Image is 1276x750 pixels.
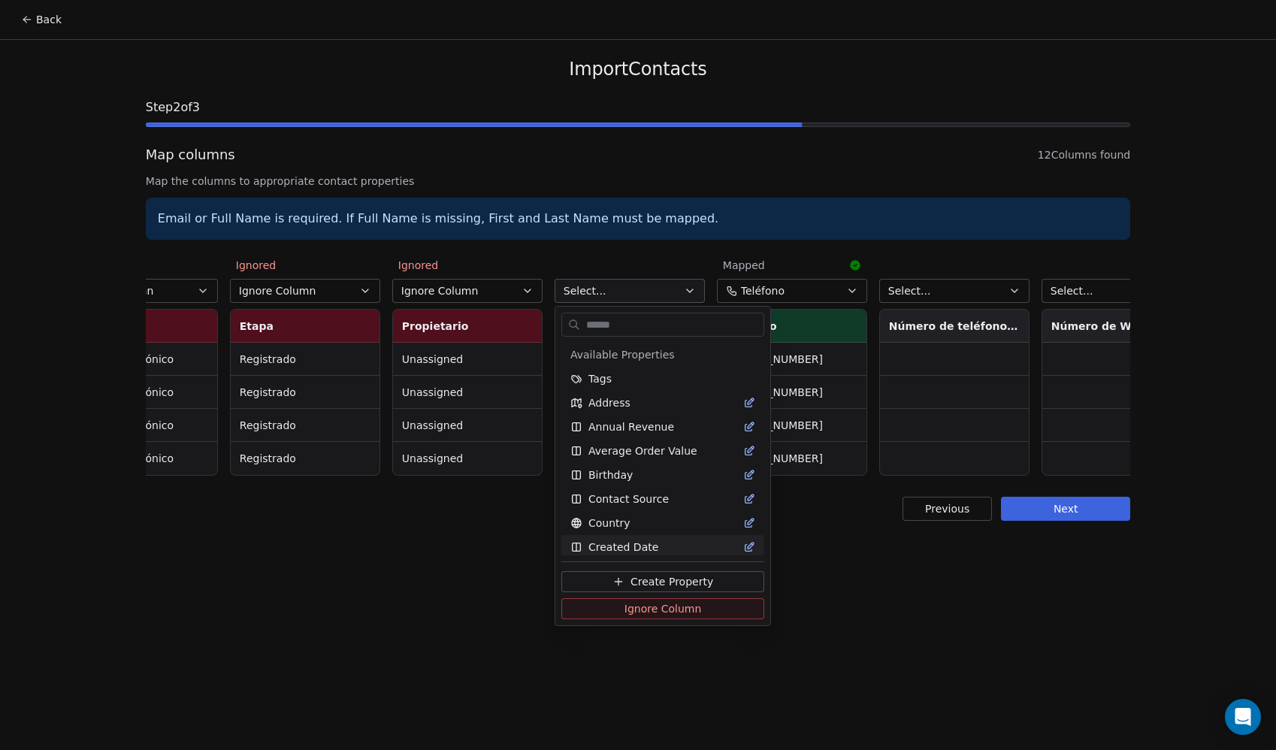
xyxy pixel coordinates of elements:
span: Created Date [588,540,658,555]
span: Average Order Value [588,443,697,458]
button: Create Property [561,571,764,592]
span: Address [588,395,630,410]
button: Ignore Column [561,598,764,619]
span: Create Property [630,574,713,589]
span: Birthday [588,467,633,482]
span: Country [588,516,630,531]
span: Tags [588,371,612,386]
span: Available Properties [570,347,675,362]
span: Contact Source [588,491,669,507]
span: Annual Revenue [588,419,674,434]
span: Ignore Column [624,601,702,616]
